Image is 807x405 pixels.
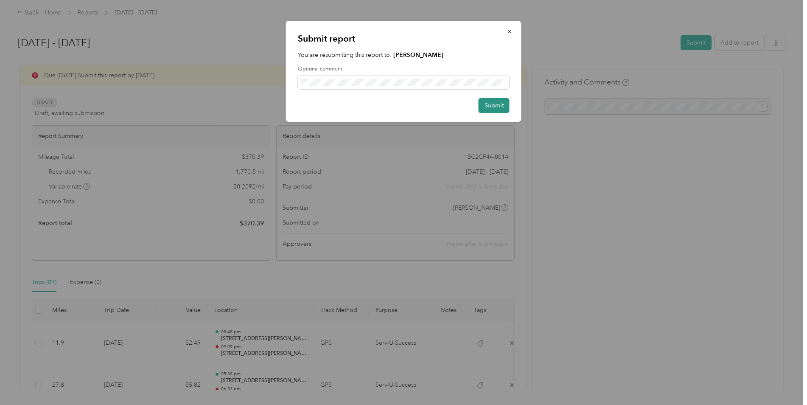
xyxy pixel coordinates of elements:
[298,51,510,59] p: You are resubmitting this report to:
[298,65,510,73] label: Optional comment
[759,357,807,405] iframe: Everlance-gr Chat Button Frame
[393,51,443,59] strong: [PERSON_NAME]
[479,98,510,113] button: Submit
[298,33,510,45] p: Submit report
